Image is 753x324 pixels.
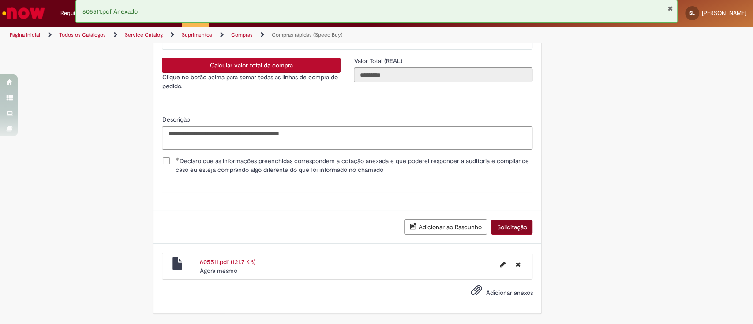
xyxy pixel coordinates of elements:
a: Service Catalog [125,31,163,38]
a: Todos os Catálogos [59,31,106,38]
span: Requisições [60,9,91,18]
button: Adicionar ao Rascunho [404,219,487,235]
span: 605511.pdf Anexado [82,7,138,15]
span: Declaro que as informações preenchidas correspondem a cotação anexada e que poderei responder a a... [175,156,532,174]
button: Solicitação [491,220,532,235]
a: 605511.pdf (121.7 KB) [200,258,255,266]
span: Obrigatório Preenchido [175,157,179,161]
button: Adicionar anexos [468,282,484,302]
span: [PERSON_NAME] [702,9,746,17]
a: Compras rápidas (Speed Buy) [272,31,343,38]
p: Clique no botão acima para somar todas as linhas de compra do pedido. [162,73,341,90]
button: Excluir 605511.pdf [510,257,525,272]
span: Agora mesmo [200,267,237,275]
a: Suprimentos [182,31,212,38]
a: Compras [231,31,253,38]
button: Calcular valor total da compra [162,58,341,73]
textarea: Descrição [162,126,532,150]
time: 01/10/2025 10:41:56 [200,267,237,275]
span: Somente leitura - Valor Total (REAL) [354,57,404,65]
ul: Trilhas de página [7,27,495,43]
span: Descrição [162,115,191,123]
span: SL [689,10,695,16]
button: Fechar Notificação [667,5,673,12]
a: Página inicial [10,31,40,38]
span: Adicionar anexos [486,289,532,297]
label: Somente leitura - Valor Total (REAL) [354,56,404,65]
input: Valor Total (REAL) [354,67,532,82]
img: ServiceNow [1,4,46,22]
button: Editar nome de arquivo 605511.pdf [495,257,510,272]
